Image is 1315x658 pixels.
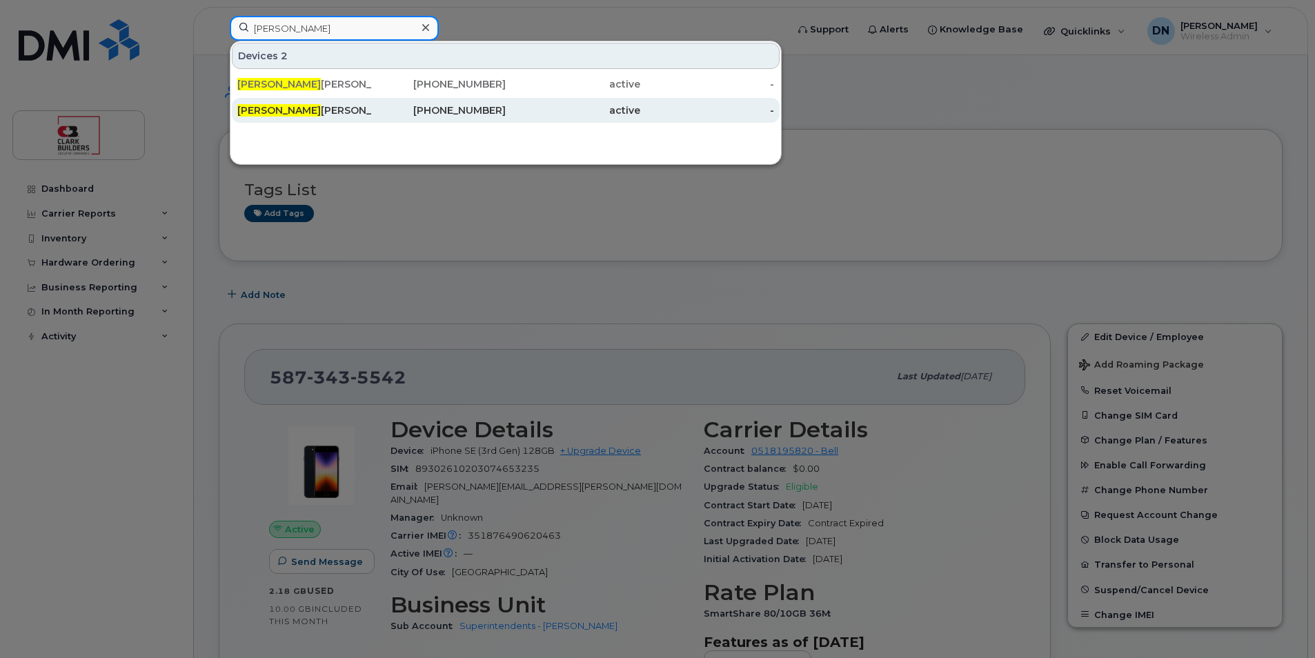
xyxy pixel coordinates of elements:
iframe: Messenger Launcher [1255,598,1305,648]
div: [PHONE_NUMBER] [372,103,506,117]
div: - [640,77,775,91]
span: 2 [281,49,288,63]
div: [PERSON_NAME] [237,77,372,91]
div: active [506,77,640,91]
div: - [640,103,775,117]
div: [PHONE_NUMBER] [372,77,506,91]
div: active [506,103,640,117]
a: [PERSON_NAME][PERSON_NAME][PHONE_NUMBER]active- [232,72,780,97]
span: [PERSON_NAME] [237,104,321,117]
div: Devices [232,43,780,69]
span: [PERSON_NAME] [237,78,321,90]
a: [PERSON_NAME][PERSON_NAME][PHONE_NUMBER]active- [232,98,780,123]
div: [PERSON_NAME] [237,103,372,117]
